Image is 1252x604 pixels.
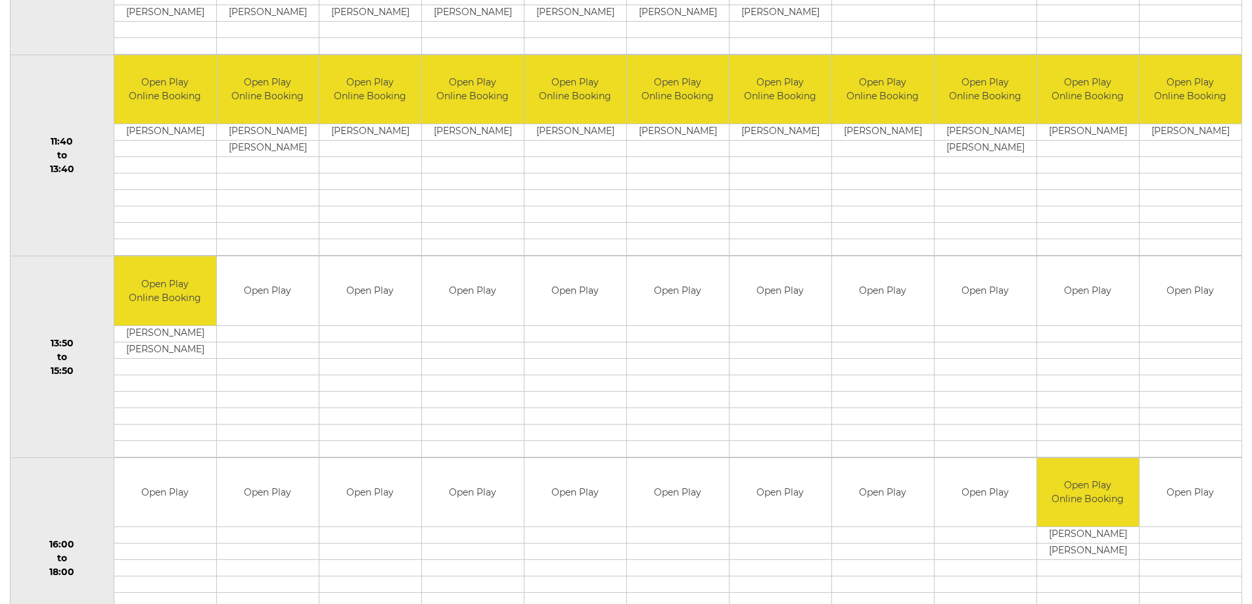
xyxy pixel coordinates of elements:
td: [PERSON_NAME] [730,5,831,21]
td: Open Play Online Booking [217,55,319,124]
td: 13:50 to 15:50 [11,256,114,458]
td: [PERSON_NAME] [730,124,831,141]
td: [PERSON_NAME] [319,5,421,21]
td: [PERSON_NAME] [524,5,626,21]
td: Open Play Online Booking [422,55,524,124]
td: Open Play [524,256,626,325]
td: Open Play [935,256,1036,325]
td: Open Play [319,256,421,325]
td: Open Play [935,458,1036,527]
td: Open Play Online Booking [1037,458,1139,527]
td: [PERSON_NAME] [1037,124,1139,141]
td: Open Play [217,256,319,325]
td: [PERSON_NAME] [627,5,729,21]
td: Open Play [422,256,524,325]
td: [PERSON_NAME] [935,141,1036,157]
td: Open Play [217,458,319,527]
td: Open Play [730,256,831,325]
td: 11:40 to 13:40 [11,55,114,256]
td: Open Play [832,256,934,325]
td: Open Play [730,458,831,527]
td: Open Play Online Booking [935,55,1036,124]
td: Open Play Online Booking [114,256,216,325]
td: [PERSON_NAME] [1140,124,1241,141]
td: Open Play Online Booking [730,55,831,124]
td: [PERSON_NAME] [627,124,729,141]
td: Open Play Online Booking [1037,55,1139,124]
td: Open Play [319,458,421,527]
td: [PERSON_NAME] [217,5,319,21]
td: Open Play [1140,256,1241,325]
td: [PERSON_NAME] [935,124,1036,141]
td: [PERSON_NAME] [217,124,319,141]
td: Open Play [1037,256,1139,325]
td: Open Play Online Booking [627,55,729,124]
td: Open Play [832,458,934,527]
td: [PERSON_NAME] [114,325,216,342]
td: [PERSON_NAME] [217,141,319,157]
td: [PERSON_NAME] [114,342,216,358]
td: Open Play [627,458,729,527]
td: Open Play Online Booking [524,55,626,124]
td: Open Play Online Booking [1140,55,1241,124]
td: Open Play Online Booking [319,55,421,124]
td: Open Play [524,458,626,527]
td: Open Play Online Booking [114,55,216,124]
td: Open Play Online Booking [832,55,934,124]
td: Open Play [1140,458,1241,527]
td: [PERSON_NAME] [524,124,626,141]
td: [PERSON_NAME] [832,124,934,141]
td: [PERSON_NAME] [1037,544,1139,560]
td: [PERSON_NAME] [114,5,216,21]
td: Open Play [114,458,216,527]
td: Open Play [627,256,729,325]
td: [PERSON_NAME] [422,5,524,21]
td: [PERSON_NAME] [1037,527,1139,544]
td: Open Play [422,458,524,527]
td: [PERSON_NAME] [114,124,216,141]
td: [PERSON_NAME] [319,124,421,141]
td: [PERSON_NAME] [422,124,524,141]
